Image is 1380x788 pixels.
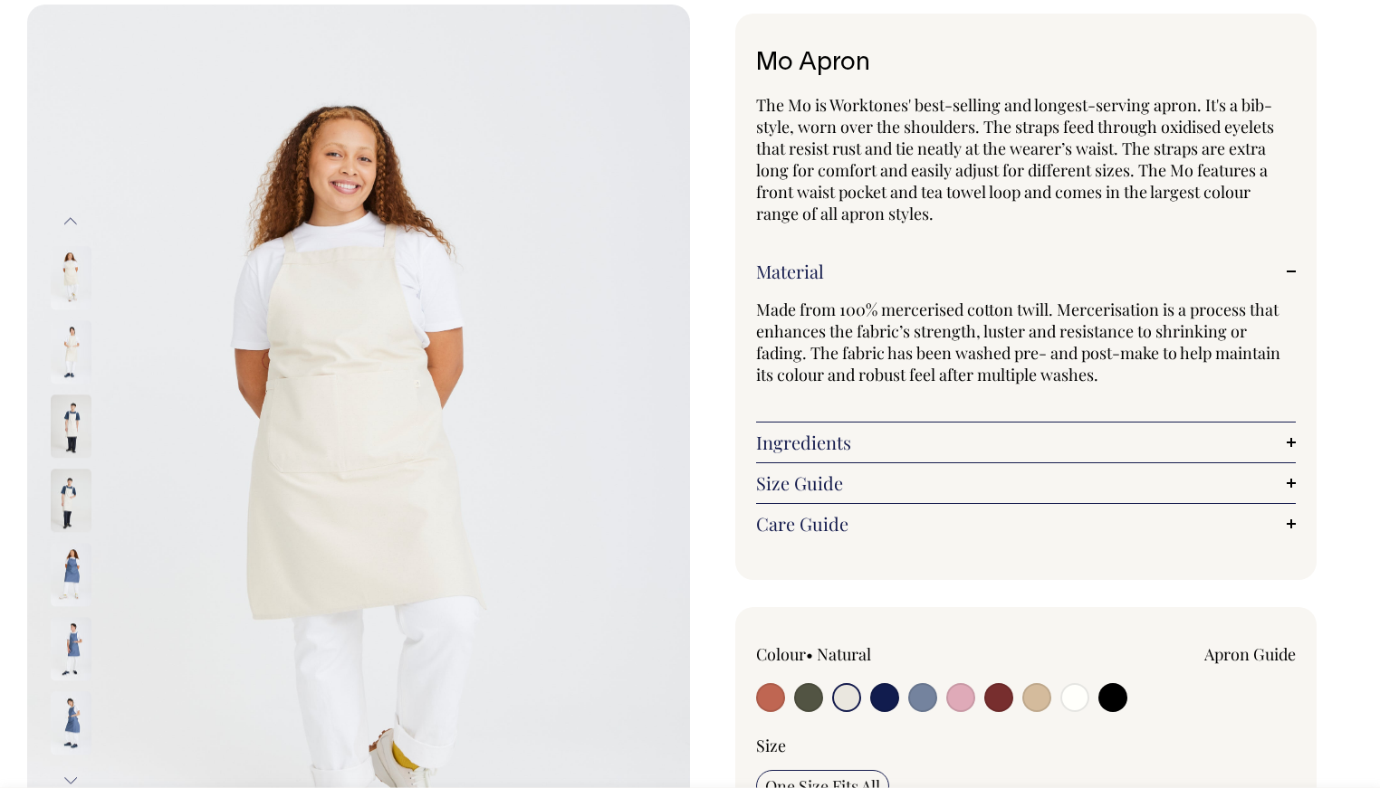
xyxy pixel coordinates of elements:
[756,299,1280,385] span: Made from 100% mercerised cotton twill. Mercerisation is a process that enhances the fabric’s str...
[756,261,1296,282] a: Material
[57,201,84,242] button: Previous
[756,50,1296,78] h1: Mo Apron
[756,472,1296,494] a: Size Guide
[756,432,1296,453] a: Ingredients
[756,94,1274,224] span: The Mo is Worktones' best-selling and longest-serving apron. It's a bib-style, worn over the shou...
[51,618,91,681] img: blue/grey
[51,321,91,385] img: natural
[51,544,91,607] img: blue/grey
[51,395,91,459] img: natural
[1204,643,1296,665] a: Apron Guide
[756,513,1296,535] a: Care Guide
[51,247,91,310] img: natural
[806,643,813,665] span: •
[756,643,972,665] div: Colour
[817,643,871,665] label: Natural
[51,470,91,533] img: natural
[756,735,1296,756] div: Size
[51,692,91,755] img: blue/grey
